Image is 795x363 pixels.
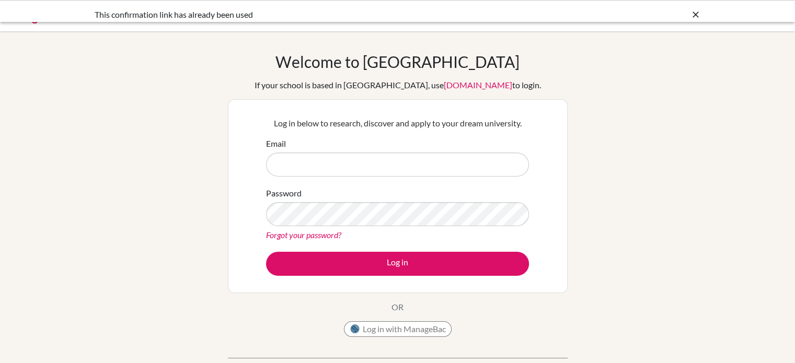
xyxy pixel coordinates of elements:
[95,8,544,21] div: This confirmation link has already been used
[266,137,286,150] label: Email
[275,52,520,71] h1: Welcome to [GEOGRAPHIC_DATA]
[444,80,512,90] a: [DOMAIN_NAME]
[266,252,529,276] button: Log in
[344,321,452,337] button: Log in with ManageBac
[255,79,541,91] div: If your school is based in [GEOGRAPHIC_DATA], use to login.
[391,301,404,313] p: OR
[266,230,341,240] a: Forgot your password?
[266,117,529,130] p: Log in below to research, discover and apply to your dream university.
[266,187,302,200] label: Password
